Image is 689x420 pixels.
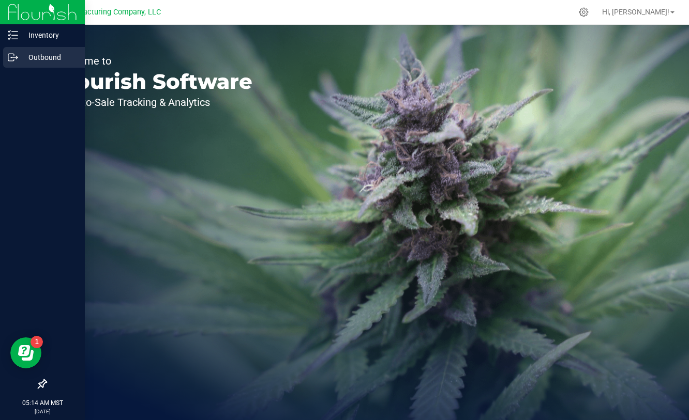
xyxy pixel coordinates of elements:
[18,51,80,64] p: Outbound
[50,8,161,17] span: BB Manufacturing Company, LLC
[8,52,18,63] inline-svg: Outbound
[56,71,252,92] p: Flourish Software
[8,30,18,40] inline-svg: Inventory
[5,408,80,415] p: [DATE]
[56,56,252,66] p: Welcome to
[18,29,80,41] p: Inventory
[31,336,43,348] iframe: Resource center unread badge
[5,398,80,408] p: 05:14 AM MST
[602,8,669,16] span: Hi, [PERSON_NAME]!
[10,337,41,368] iframe: Resource center
[577,7,590,17] div: Manage settings
[56,97,252,107] p: Seed-to-Sale Tracking & Analytics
